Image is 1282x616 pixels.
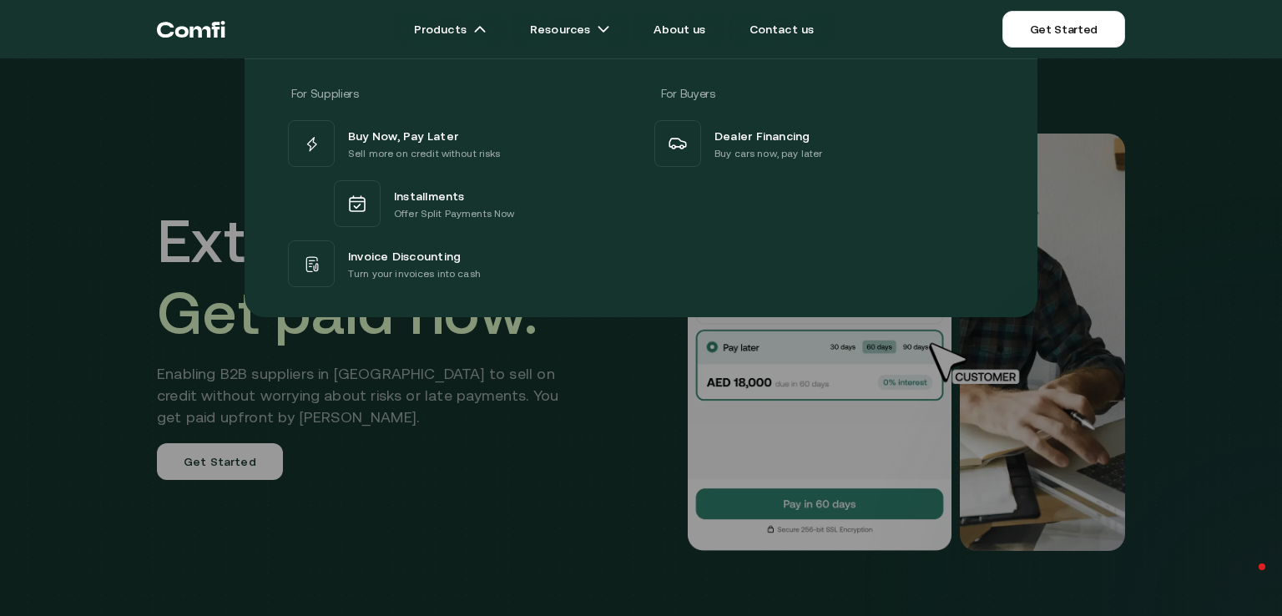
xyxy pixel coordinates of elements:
[714,145,822,162] p: Buy cars now, pay later
[285,117,631,170] a: Buy Now, Pay LaterSell more on credit without risks
[348,245,461,265] span: Invoice Discounting
[597,23,610,36] img: arrow icons
[157,4,225,54] a: Return to the top of the Comfi home page
[348,145,501,162] p: Sell more on credit without risks
[633,13,725,46] a: About us
[394,205,514,222] p: Offer Split Payments Now
[510,13,630,46] a: Resourcesarrow icons
[285,170,631,237] a: InstallmentsOffer Split Payments Now
[348,125,458,145] span: Buy Now, Pay Later
[394,185,465,205] span: Installments
[1225,559,1265,599] iframe: Intercom live chat
[661,87,715,100] span: For Buyers
[1002,11,1125,48] a: Get Started
[291,87,358,100] span: For Suppliers
[729,13,835,46] a: Contact us
[714,125,810,145] span: Dealer Financing
[473,23,487,36] img: arrow icons
[285,237,631,290] a: Invoice DiscountingTurn your invoices into cash
[394,13,507,46] a: Productsarrow icons
[651,117,997,170] a: Dealer FinancingBuy cars now, pay later
[348,265,481,282] p: Turn your invoices into cash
